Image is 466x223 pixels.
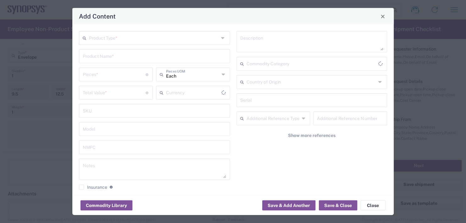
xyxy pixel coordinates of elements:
span: Show more references [288,133,336,139]
button: Close [360,200,386,210]
button: Close [378,12,387,21]
h4: Add Content [79,12,116,21]
label: Insurance [79,185,107,190]
button: Commodity Library [80,200,132,210]
button: Save & Close [319,200,357,210]
button: Save & Add Another [262,200,315,210]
